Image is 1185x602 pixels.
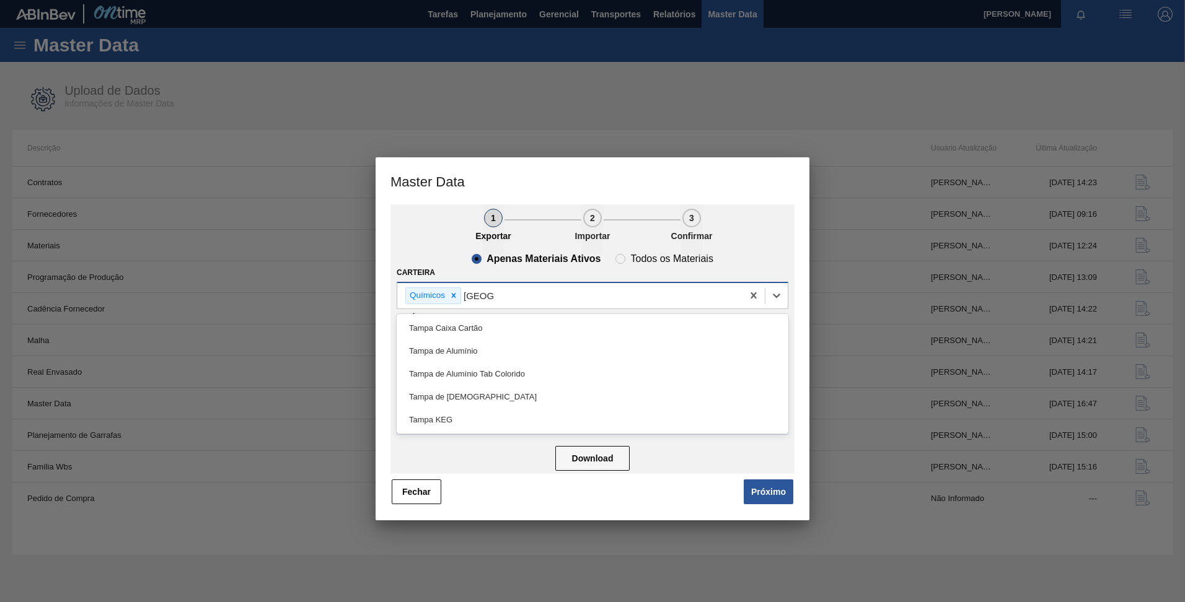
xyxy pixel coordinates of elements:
div: Tampa de [DEMOGRAPHIC_DATA] [397,385,788,408]
div: 3 [682,209,701,227]
clb-radio-button: Apenas Materiais Ativos [472,254,601,264]
button: 1Exportar [482,204,504,254]
div: Tampa Caixa Cartão [397,316,788,339]
button: Download [555,446,630,471]
label: Carteira [397,268,435,277]
button: Fechar [392,479,441,504]
clb-radio-button: Todos os Materiais [615,254,713,264]
div: Tampa KEG [397,408,788,431]
div: 1 [484,209,503,227]
div: Tampa de Alumínio Tab Colorido [397,362,788,385]
button: Próximo [744,479,793,504]
h3: Master Data [376,157,809,204]
button: 3Confirmar [681,204,703,254]
div: Tampa de Alumínio [397,339,788,362]
p: Exportar [462,231,524,241]
div: 2 [583,209,602,227]
div: Químicos [406,288,447,303]
p: Importar [562,231,623,241]
p: Confirmar [661,231,723,241]
button: 2Importar [581,204,604,254]
label: Família Rotulada [397,313,470,322]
